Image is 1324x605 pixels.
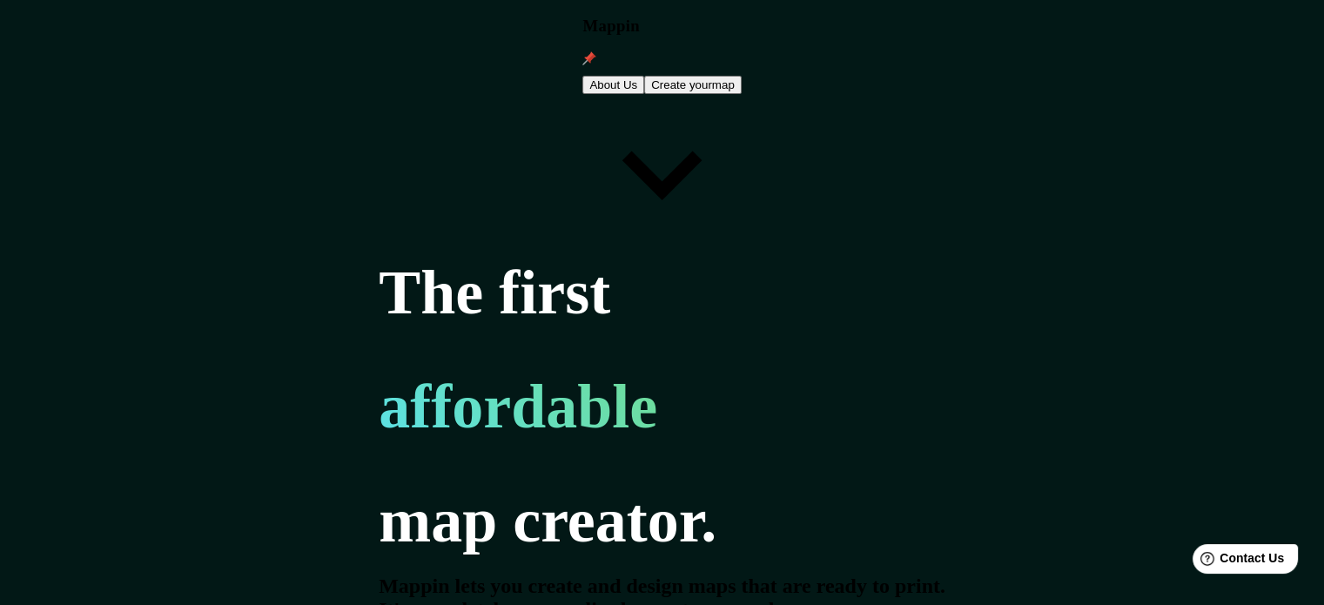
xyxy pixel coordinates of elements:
h1: affordable [379,371,945,443]
h3: Mappin [582,17,741,36]
button: Create yourmap [644,76,742,94]
h1: The first map creator. [379,258,945,569]
iframe: Help widget launcher [1169,537,1305,586]
button: About Us [582,76,644,94]
img: mappin-pin [582,51,596,65]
